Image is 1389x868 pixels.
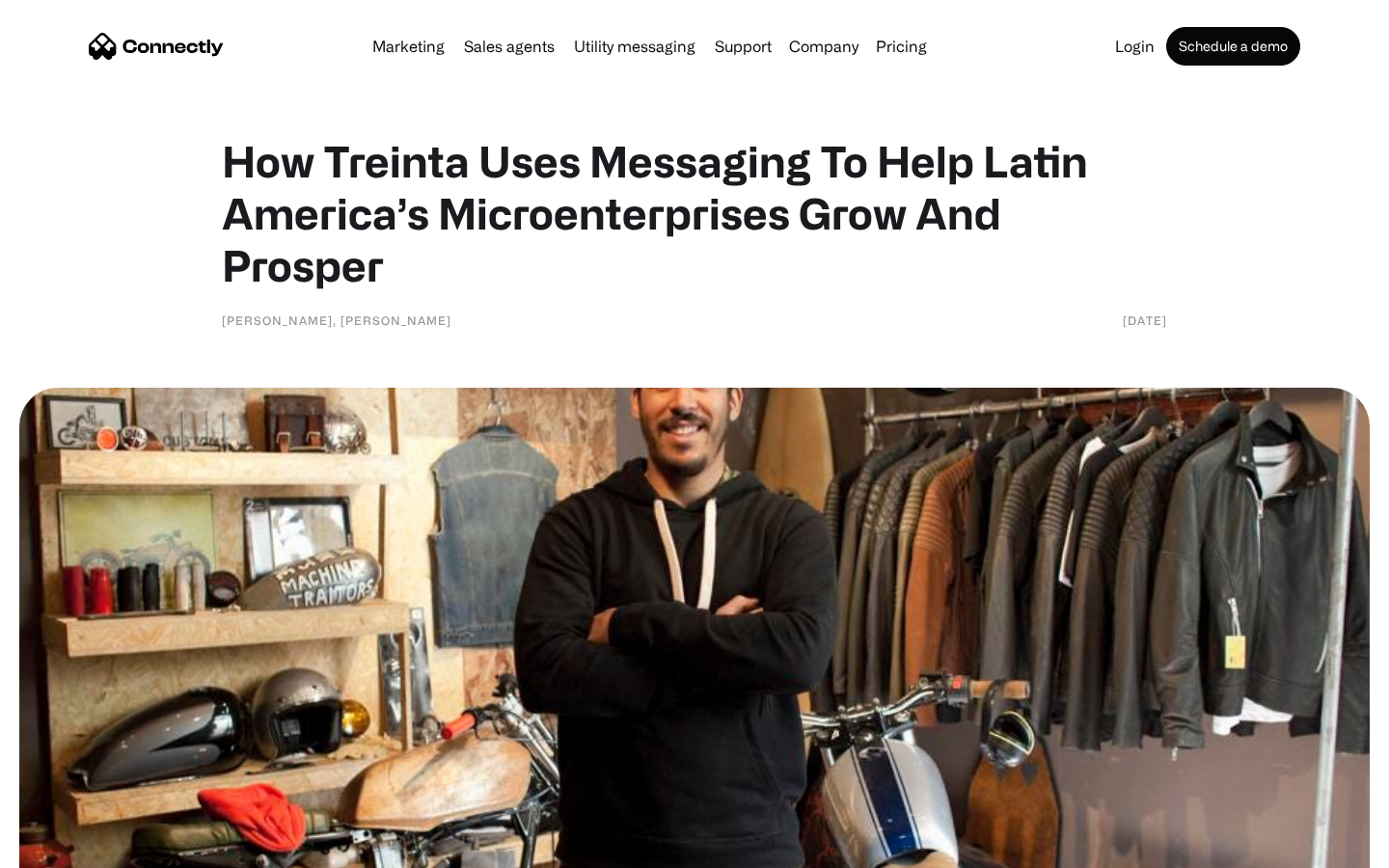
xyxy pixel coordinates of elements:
a: Login [1107,39,1162,54]
a: Utility messaging [566,39,703,54]
div: [PERSON_NAME], [PERSON_NAME] [222,311,451,330]
a: Sales agents [456,39,562,54]
div: [DATE] [1123,311,1167,330]
a: Schedule a demo [1166,27,1300,66]
a: Pricing [868,39,935,54]
aside: Language selected: English [19,834,116,861]
a: Support [707,39,779,54]
a: Marketing [365,39,452,54]
h1: How Treinta Uses Messaging To Help Latin America’s Microenterprises Grow And Prosper [222,135,1167,291]
div: Company [789,33,858,60]
ul: Language list [39,834,116,861]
